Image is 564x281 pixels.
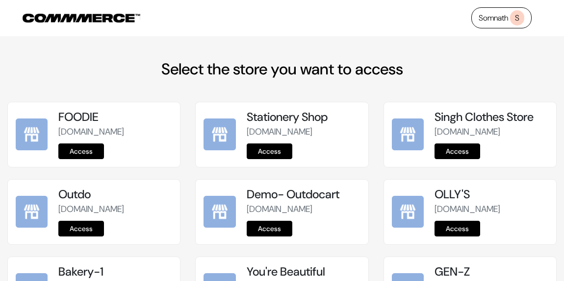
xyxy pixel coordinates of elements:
a: Access [58,221,104,236]
img: Stationery Shop [204,118,235,150]
a: SomnathS [471,7,532,28]
h5: GEN-Z [435,265,548,279]
h5: FOODIE [58,110,172,124]
p: [DOMAIN_NAME] [58,125,172,139]
a: Access [247,221,292,236]
p: [DOMAIN_NAME] [435,125,548,139]
a: Access [58,143,104,159]
p: [DOMAIN_NAME] [435,203,548,216]
a: Access [435,221,480,236]
h5: Demo- Outdocart [247,187,360,202]
h5: You're Beautiful [247,265,360,279]
h5: Bakery-1 [58,265,172,279]
h2: Select the store you want to access [7,60,557,78]
img: FOODIE [16,118,48,150]
a: Access [247,143,292,159]
h5: Singh Clothes Store [435,110,548,124]
h5: Outdo [58,187,172,202]
img: Outdo [16,196,48,228]
h5: Stationery Shop [247,110,360,124]
img: Singh Clothes Store [392,118,424,150]
p: [DOMAIN_NAME] [247,203,360,216]
a: Access [435,143,480,159]
img: COMMMERCE [23,14,140,23]
h5: OLLY'S [435,187,548,202]
p: [DOMAIN_NAME] [247,125,360,139]
p: [DOMAIN_NAME] [58,203,172,216]
span: S [510,10,524,25]
img: Demo- Outdocart [204,196,235,228]
img: OLLY'S [392,196,424,228]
